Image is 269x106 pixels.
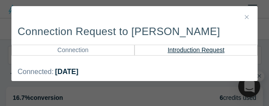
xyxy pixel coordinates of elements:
h3: Connection Request to [PERSON_NAME] [18,25,251,39]
button: Connection [11,45,134,55]
button: Close [242,12,251,22]
dd: [DATE] [55,68,78,75]
button: Introduction Request [134,45,258,55]
dt: Connected : [18,67,54,77]
dt: From: [18,80,36,91]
